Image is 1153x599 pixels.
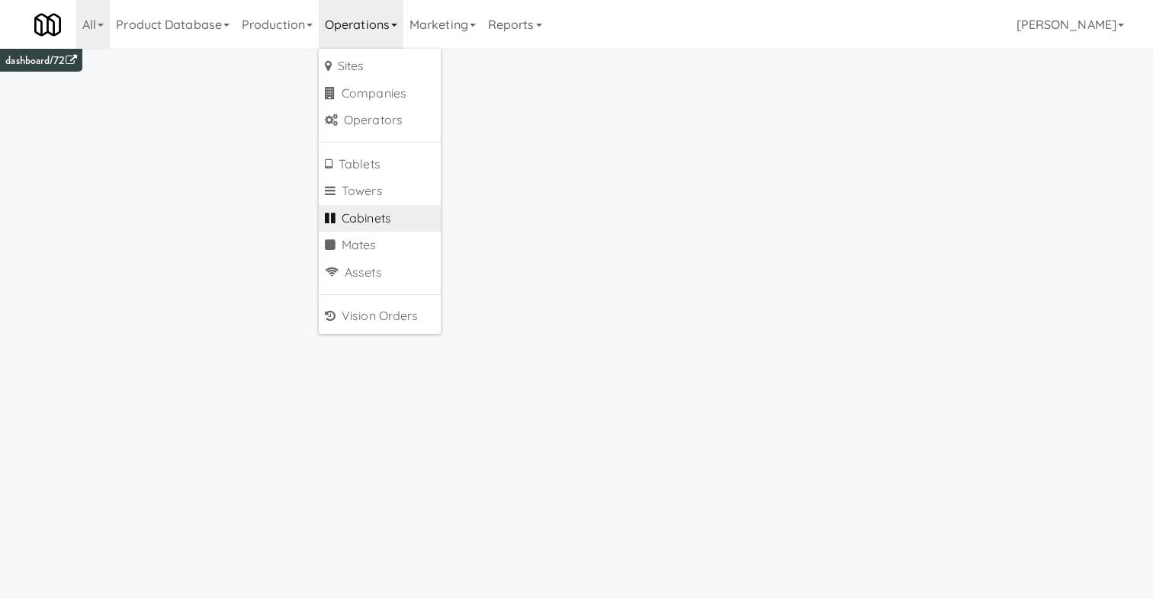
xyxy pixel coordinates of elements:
a: Mates [319,232,441,259]
img: Micromart [34,11,61,38]
a: Towers [319,178,441,205]
a: Companies [319,80,441,107]
a: Operators [319,107,441,134]
a: Tablets [319,151,441,178]
a: Sites [319,53,441,80]
a: Vision Orders [319,303,441,330]
a: Cabinets [319,205,441,232]
a: dashboard/72 [5,53,76,69]
a: Assets [319,259,441,287]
